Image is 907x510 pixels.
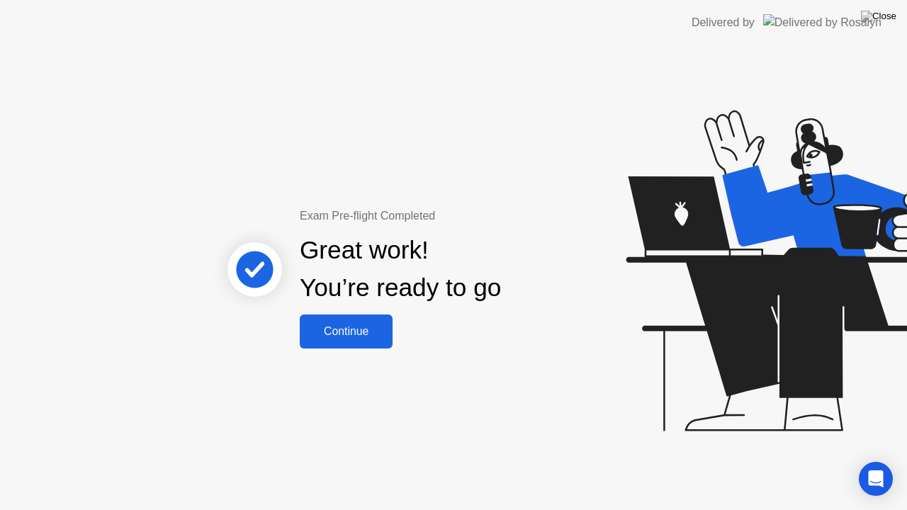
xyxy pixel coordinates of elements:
div: Open Intercom Messenger [859,462,893,496]
div: Exam Pre-flight Completed [300,208,592,225]
img: Delivered by Rosalyn [763,14,881,30]
div: Continue [304,325,388,338]
div: Delivered by [692,14,755,31]
div: Great work! You’re ready to go [300,232,501,307]
button: Continue [300,314,393,348]
img: Close [861,11,896,22]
